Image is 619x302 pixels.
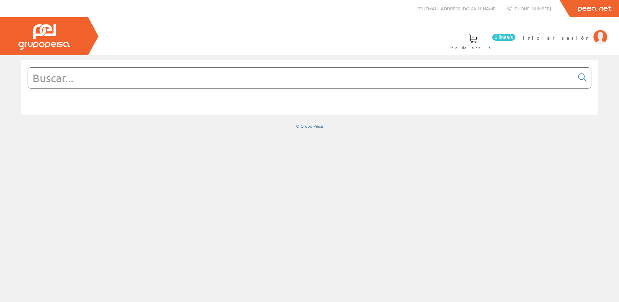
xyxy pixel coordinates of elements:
span: [PHONE_NUMBER] [513,6,551,11]
div: © Grupo Peisa [21,123,598,129]
img: Grupo Peisa [18,24,70,50]
span: 0 línea/s [492,34,515,41]
span: Iniciar sesión [523,34,590,41]
a: Iniciar sesión [523,29,607,35]
input: Buscar... [28,68,574,88]
span: [EMAIL_ADDRESS][DOMAIN_NAME] [424,6,496,11]
span: Pedido actual [449,44,496,51]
